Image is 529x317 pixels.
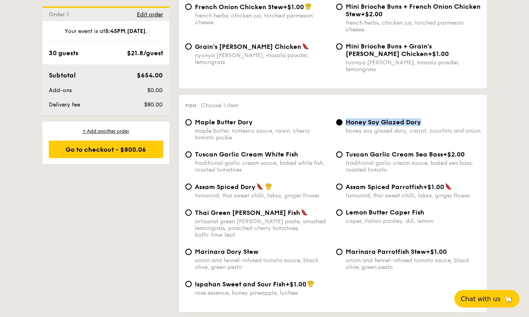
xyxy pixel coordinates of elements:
span: +$1.00 [283,3,304,11]
span: Grain's [PERSON_NAME] Chicken [195,43,301,50]
span: Lemon Butter Caper Fish [346,209,424,216]
span: Add-ons [49,87,72,94]
span: Assam Spiced Dory [195,183,256,191]
div: 30 guests [49,48,78,58]
span: Marinara Parrotfish Stew [346,248,426,255]
input: Ispahan Sweet and Sour Fish+$1.00rose essence, honey pineapple, lychee [185,281,192,287]
span: +$1.00 [423,183,444,191]
span: Tuscan Garlic Cream Sea Bass [346,151,443,158]
div: honey soy glazed dory, carrot, zucchini and onion [346,128,481,134]
input: Thai Green [PERSON_NAME] Fishartisanal green [PERSON_NAME] paste, smashed lemongrass, poached che... [185,209,192,216]
input: Honey Soy Glazed Doryhoney soy glazed dory, carrot, zucchini and onion [336,119,342,126]
span: Choose 1 item [201,102,239,109]
div: artisanal green [PERSON_NAME] paste, smashed lemongrass, poached cherry tomatoes, kaffir lime leaf [195,218,330,238]
div: Go to checkout - $800.06 [49,141,163,158]
span: $80.00 [144,101,163,108]
span: Maple Butter Dory [195,118,253,126]
span: Ispahan Sweet and Sour Fish [195,280,285,288]
img: icon-spicy.37a8142b.svg [256,183,264,190]
div: Your event is at , . [49,27,163,42]
div: rose essence, honey pineapple, lychee [195,290,330,296]
span: Thai Green [PERSON_NAME] Fish [195,209,300,216]
input: Assam Spiced Parrotfish+$1.00tamarind, thai sweet chilli, laksa, ginger flower [336,184,342,190]
span: Mini Brioche Buns + French Onion Chicken Stew [346,3,481,18]
img: icon-spicy.37a8142b.svg [302,43,309,50]
input: Tuscan Garlic Cream White Fishtraditional garlic cream sauce, baked white fish, roasted tomatoes [185,151,192,158]
div: french herbs, chicken jus, torched parmesan cheese [195,12,330,26]
input: Lemon Butter Caper Fishcaper, italian parsley, dill, lemon [336,209,342,216]
div: onion and fennel-infused tomato sauce, black olive, green pesto [346,257,481,271]
span: +$2.00 [361,10,383,18]
strong: [DATE] [127,28,146,35]
span: $654.00 [137,72,163,79]
img: icon-chef-hat.a58ddaea.svg [307,280,314,287]
input: Grain's [PERSON_NAME] Chickennyonya [PERSON_NAME], masala powder, lemongrass [185,43,192,50]
div: maple butter, romesco sauce, raisin, cherry tomato pickle [195,128,330,141]
span: +$1.00 [426,248,447,255]
input: Tuscan Garlic Cream Sea Bass+$2.00traditional garlic cream sauce, baked sea bass, roasted tomato [336,151,342,158]
span: Mini Brioche Buns + Grain's [PERSON_NAME] Chicken [346,43,432,58]
div: onion and fennel-infused tomato sauce, black olive, green pesto [195,257,330,271]
div: + Add another order [49,128,163,134]
div: nyonya [PERSON_NAME], masala powder, lemongrass [346,59,481,73]
input: Assam Spiced Dorytamarind, thai sweet chilli, laksa, ginger flower [185,184,192,190]
span: Honey Soy Glazed Dory [346,118,421,126]
span: Edit order [137,11,163,18]
img: icon-spicy.37a8142b.svg [301,209,308,216]
span: Fish [185,103,196,108]
span: Subtotal [49,72,76,79]
div: nyonya [PERSON_NAME], masala powder, lemongrass [195,52,330,66]
span: Assam Spiced Parrotfish [346,183,423,191]
span: Tuscan Garlic Cream White Fish [195,151,298,158]
span: +$1.00 [285,280,306,288]
input: Marinara Parrotfish Stew+$1.00onion and fennel-infused tomato sauce, black olive, green pesto [336,249,342,255]
div: traditional garlic cream sauce, baked sea bass, roasted tomato [346,160,481,173]
div: caper, italian parsley, dill, lemon [346,218,481,224]
strong: 5:45PM [105,28,125,35]
img: icon-spicy.37a8142b.svg [445,183,452,190]
button: Chat with us🦙 [454,290,519,307]
div: tamarind, thai sweet chilli, laksa, ginger flower [195,192,330,199]
input: Marinara Dory Stewonion and fennel-infused tomato sauce, black olive, green pesto [185,249,192,255]
input: French Onion Chicken Stew+$1.00french herbs, chicken jus, torched parmesan cheese [185,4,192,10]
div: traditional garlic cream sauce, baked white fish, roasted tomatoes [195,160,330,173]
input: Mini Brioche Buns + French Onion Chicken Stew+$2.00french herbs, chicken jus, torched parmesan ch... [336,4,342,10]
img: icon-chef-hat.a58ddaea.svg [305,3,312,10]
div: $21.8/guest [127,48,163,58]
span: +$2.00 [443,151,465,158]
input: Mini Brioche Buns + Grain's [PERSON_NAME] Chicken+$1.00nyonya [PERSON_NAME], masala powder, lemon... [336,43,342,50]
span: 🦙 [504,294,513,303]
div: tamarind, thai sweet chilli, laksa, ginger flower [346,192,481,199]
input: Maple Butter Dorymaple butter, romesco sauce, raisin, cherry tomato pickle [185,119,192,126]
span: +$1.00 [428,50,449,58]
div: french herbs, chicken jus, torched parmesan cheese [346,19,481,33]
img: icon-chef-hat.a58ddaea.svg [265,183,272,190]
span: Order 1 [49,11,72,18]
span: Marinara Dory Stew [195,248,258,255]
span: Chat with us [461,295,500,303]
span: $0.00 [147,87,163,94]
span: Delivery fee [49,101,80,108]
span: French Onion Chicken Stew [195,3,283,11]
